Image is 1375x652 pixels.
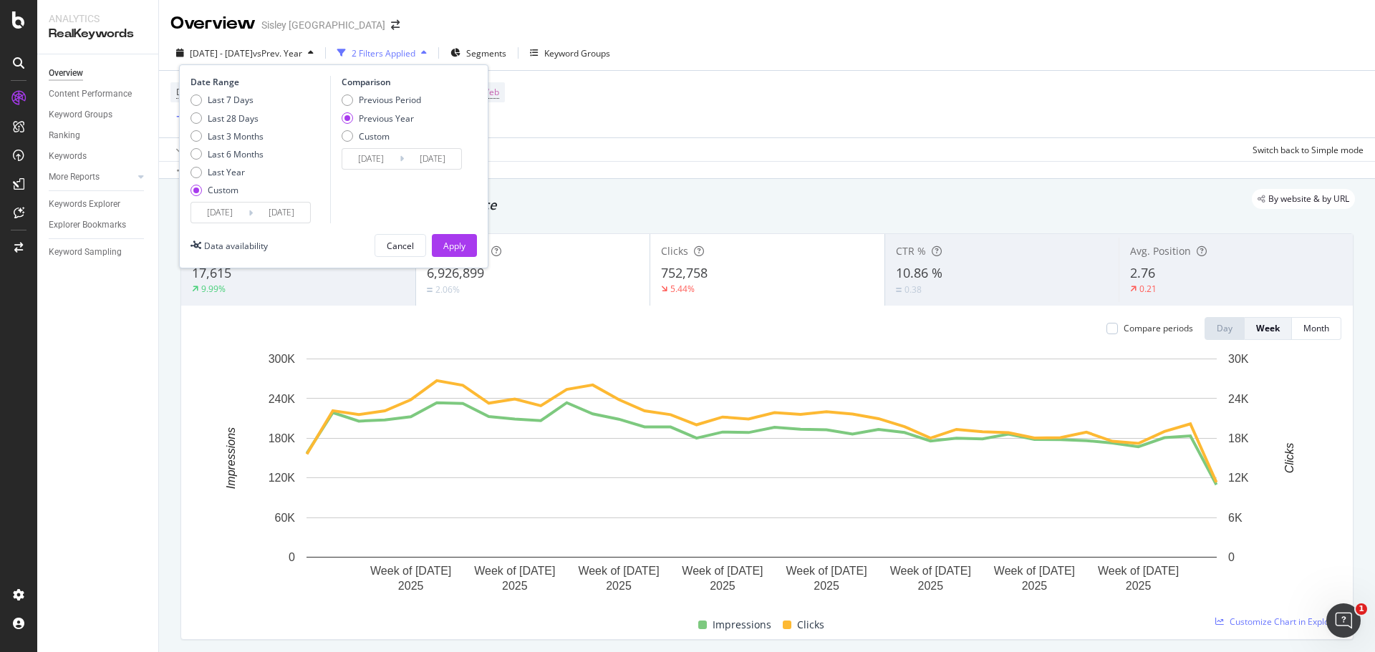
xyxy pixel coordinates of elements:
[269,432,296,444] text: 180K
[524,42,616,64] button: Keyword Groups
[225,427,237,489] text: Impressions
[49,245,148,260] a: Keyword Sampling
[342,76,466,88] div: Comparison
[544,47,610,59] div: Keyword Groups
[170,11,256,36] div: Overview
[474,565,555,577] text: Week of [DATE]
[391,20,400,30] div: arrow-right-arrow-left
[1245,317,1292,340] button: Week
[1247,138,1364,161] button: Switch back to Simple mode
[208,94,254,106] div: Last 7 Days
[427,288,433,292] img: Equal
[208,148,264,160] div: Last 6 Months
[1256,322,1280,334] div: Week
[1126,580,1152,592] text: 2025
[342,130,421,142] div: Custom
[359,130,390,142] div: Custom
[994,565,1075,577] text: Week of [DATE]
[204,240,268,252] div: Data availability
[1139,283,1157,295] div: 0.21
[797,616,824,633] span: Clicks
[170,109,228,126] button: Add Filter
[578,565,659,577] text: Week of [DATE]
[49,245,122,260] div: Keyword Sampling
[49,197,120,212] div: Keywords Explorer
[190,184,264,196] div: Custom
[890,565,971,577] text: Week of [DATE]
[49,26,147,42] div: RealKeywords
[1326,603,1361,638] iframe: Intercom live chat
[1124,322,1193,334] div: Compare periods
[1130,264,1155,281] span: 2.76
[49,197,148,212] a: Keywords Explorer
[49,107,112,122] div: Keyword Groups
[445,42,512,64] button: Segments
[190,148,264,160] div: Last 6 Months
[49,87,132,102] div: Content Performance
[49,128,148,143] a: Ranking
[352,47,415,59] div: 2 Filters Applied
[904,283,922,296] div: 0.38
[49,149,87,164] div: Keywords
[682,565,763,577] text: Week of [DATE]
[49,87,148,102] a: Content Performance
[896,244,926,258] span: CTR %
[896,264,942,281] span: 10.86 %
[253,47,302,59] span: vs Prev. Year
[896,288,902,292] img: Equal
[1252,189,1355,209] div: legacy label
[1283,443,1296,474] text: Clicks
[1205,317,1245,340] button: Day
[190,76,327,88] div: Date Range
[661,264,708,281] span: 752,758
[208,184,238,196] div: Custom
[481,82,499,102] span: Web
[49,218,126,233] div: Explorer Bookmarks
[170,138,212,161] button: Apply
[49,170,100,185] div: More Reports
[375,234,426,257] button: Cancel
[190,47,253,59] span: [DATE] - [DATE]
[1228,392,1249,404] text: 24K
[1228,551,1235,563] text: 0
[670,283,695,295] div: 5.44%
[49,107,148,122] a: Keyword Groups
[342,112,421,125] div: Previous Year
[713,616,771,633] span: Impressions
[710,580,735,592] text: 2025
[49,170,134,185] a: More Reports
[404,149,461,169] input: End Date
[786,565,867,577] text: Week of [DATE]
[275,512,296,524] text: 60K
[49,149,148,164] a: Keywords
[269,392,296,404] text: 240K
[190,130,264,142] div: Last 3 Months
[387,240,414,252] div: Cancel
[201,283,226,295] div: 9.99%
[193,351,1331,600] svg: A chart.
[1268,195,1349,203] span: By website & by URL
[269,353,296,365] text: 300K
[606,580,632,592] text: 2025
[1217,322,1232,334] div: Day
[190,112,264,125] div: Last 28 Days
[1303,322,1329,334] div: Month
[190,94,264,106] div: Last 7 Days
[1215,615,1341,628] a: Customize Chart in Explorer
[814,580,839,592] text: 2025
[261,18,385,32] div: Sisley [GEOGRAPHIC_DATA]
[1228,472,1249,484] text: 12K
[1228,512,1243,524] text: 6K
[208,166,245,178] div: Last Year
[208,112,259,125] div: Last 28 Days
[208,130,264,142] div: Last 3 Months
[435,283,460,296] div: 2.06%
[1022,580,1048,592] text: 2025
[49,66,83,81] div: Overview
[1098,565,1179,577] text: Week of [DATE]
[176,86,203,98] span: Device
[49,11,147,26] div: Analytics
[1228,432,1249,444] text: 18K
[1253,144,1364,156] div: Switch back to Simple mode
